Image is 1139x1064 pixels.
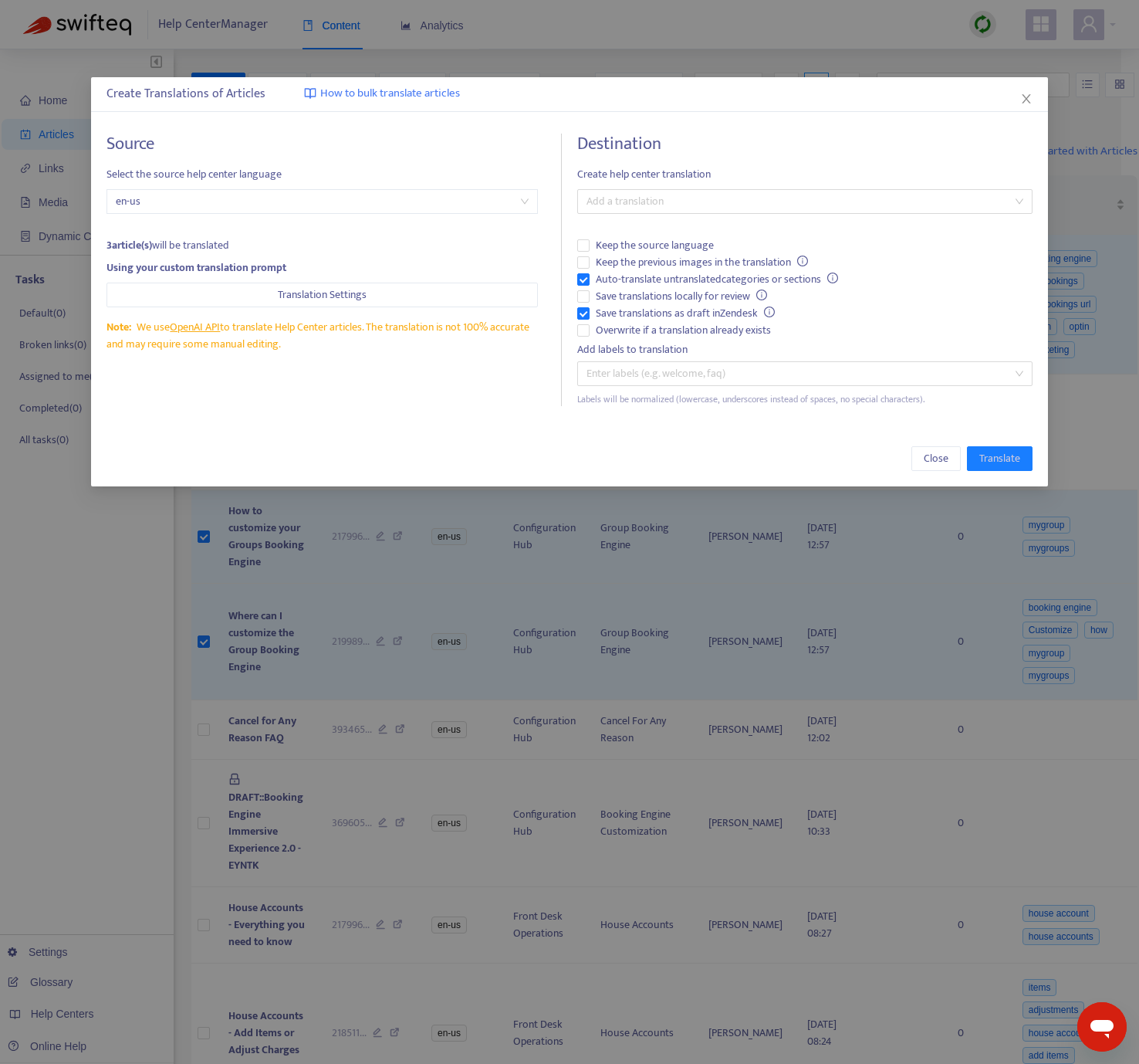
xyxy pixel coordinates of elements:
div: Labels will be normalized (lowercase, underscores instead of spaces, no special characters). [577,392,1033,407]
img: image-link [304,87,316,100]
button: Close [1018,90,1035,107]
span: en-us [116,190,529,213]
div: We use to translate Help Center articles. The translation is not 100% accurate and may require so... [106,319,538,353]
button: Translation Settings [106,283,538,307]
span: info-circle [756,290,767,300]
span: info-circle [797,256,808,266]
span: Select the source help center language [106,166,538,183]
span: Close [924,450,948,467]
a: How to bulk translate articles [304,85,460,103]
span: Save translations locally for review [590,288,773,305]
span: info-circle [764,307,775,317]
iframe: Button to launch messaging window [1077,1002,1127,1052]
div: will be translated [106,237,538,254]
h4: Destination [577,134,1033,154]
a: OpenAI API [170,318,220,336]
span: Keep the previous images in the translation [590,254,814,271]
span: close [1020,93,1033,105]
button: Close [911,446,961,471]
span: How to bulk translate articles [320,85,460,103]
strong: 3 article(s) [106,236,152,254]
span: Note: [106,318,131,336]
div: Create Translations of Articles [106,85,1033,103]
span: Keep the source language [590,237,720,254]
div: Add labels to translation [577,341,1033,358]
span: Save translations as draft in Zendesk [590,305,781,322]
h4: Source [106,134,538,154]
button: Translate [967,446,1033,471]
span: Create help center translation [577,166,1033,183]
div: Using your custom translation prompt [106,259,538,276]
span: info-circle [827,273,838,283]
span: Auto-translate untranslated categories or sections [590,271,844,288]
span: Translation Settings [278,286,367,303]
span: Overwrite if a translation already exists [590,322,777,339]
